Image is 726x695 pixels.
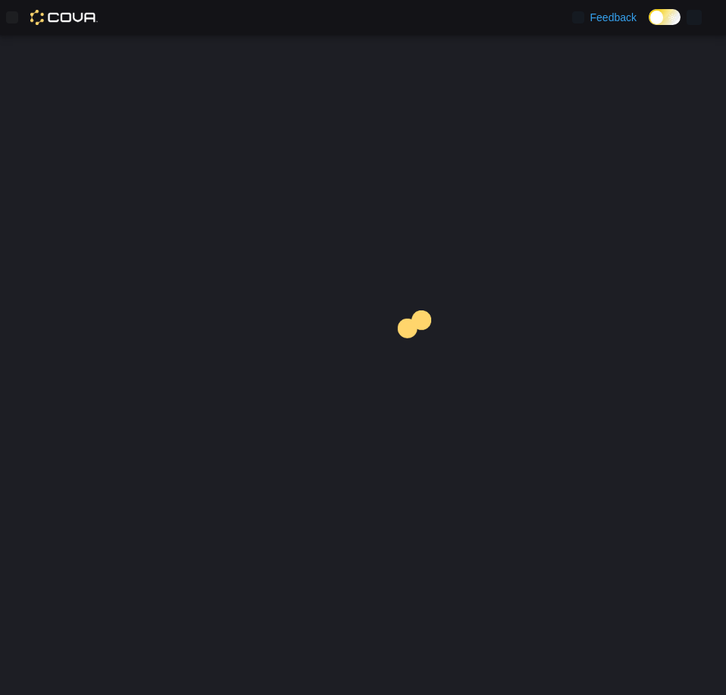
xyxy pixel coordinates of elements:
span: Dark Mode [649,25,649,26]
span: Feedback [590,10,637,25]
a: Feedback [566,2,643,33]
img: Cova [30,10,98,25]
img: cova-loader [363,299,477,413]
input: Dark Mode [649,9,681,25]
